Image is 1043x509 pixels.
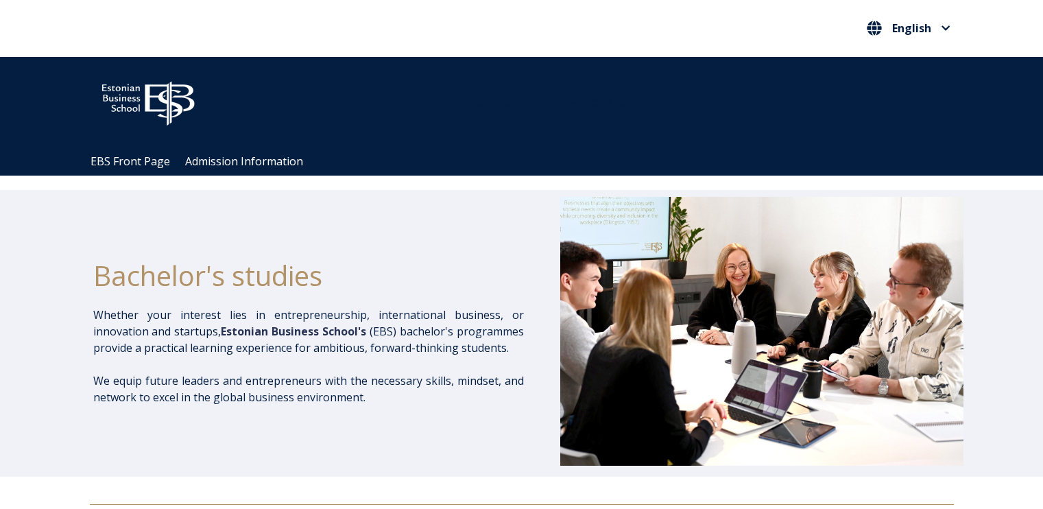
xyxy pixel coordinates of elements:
button: English [863,17,954,39]
a: EBS Front Page [91,154,170,169]
h1: Bachelor's studies [93,259,524,293]
p: We equip future leaders and entrepreneurs with the necessary skills, mindset, and network to exce... [93,372,524,405]
span: English [892,23,931,34]
a: Admission Information [185,154,303,169]
p: Whether your interest lies in entrepreneurship, international business, or innovation and startup... [93,307,524,356]
img: ebs_logo2016_white [90,71,206,130]
span: Estonian Business School's [221,324,366,339]
span: Community for Growth and Resp [470,95,639,110]
img: Bachelor's at EBS [560,197,963,466]
div: Navigation Menu [83,147,974,176]
nav: Select your language [863,17,954,40]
